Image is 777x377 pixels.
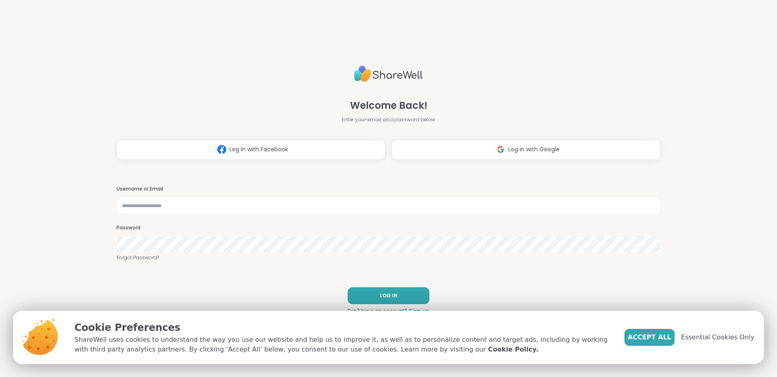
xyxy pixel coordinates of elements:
span: Essential Cookies Only [681,333,754,342]
a: Cookie Policy. [488,345,538,354]
a: Forgot Password? [117,254,660,261]
button: Log in with Facebook [117,140,385,160]
h3: Username or Email [117,186,660,193]
span: Log in with Google [508,145,560,154]
a: Sign up [409,307,429,315]
p: Cookie Preferences [74,320,611,335]
p: ShareWell uses cookies to understand the way you use our website and help us to improve it, as we... [74,335,611,354]
h3: Password [117,225,660,231]
span: Welcome Back! [350,98,427,113]
span: Enter your email and password below [342,116,435,123]
span: Accept All [628,333,671,342]
span: LOG IN [380,292,397,299]
img: ShareWell Logomark [214,142,229,157]
span: Don't have an account? [348,307,407,315]
button: Accept All [624,329,675,346]
img: ShareWell Logo [354,62,423,85]
button: LOG IN [348,287,429,304]
button: Log in with Google [392,140,660,160]
span: Log in with Facebook [229,145,288,154]
img: ShareWell Logomark [493,142,508,157]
